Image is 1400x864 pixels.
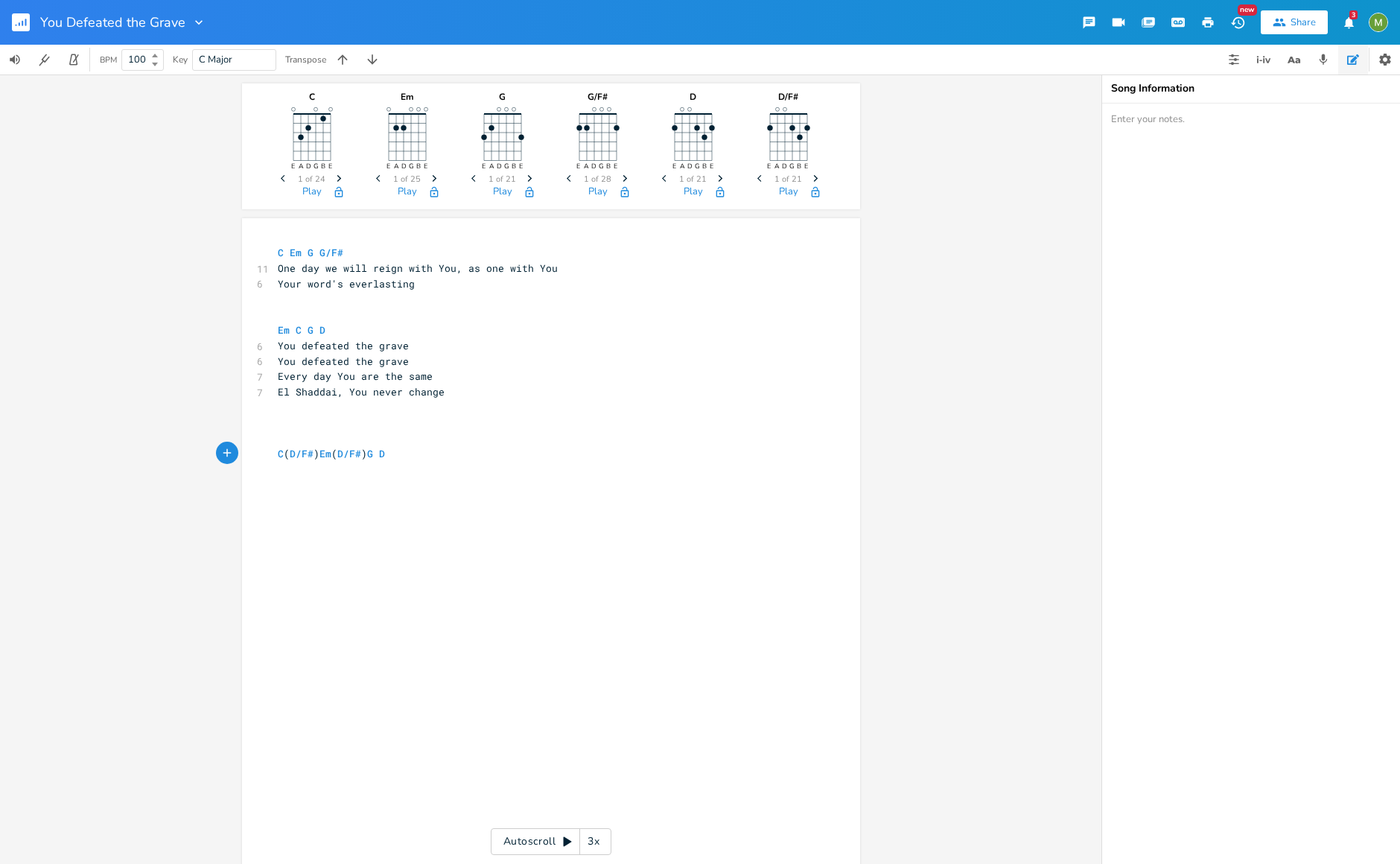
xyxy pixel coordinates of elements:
text: E [614,162,617,171]
text: G [503,162,509,171]
button: Share [1261,10,1328,34]
span: D [319,323,325,337]
span: 1 of 21 [489,175,516,183]
text: E [804,162,808,171]
text: E [481,162,485,171]
div: G/F# [561,92,635,101]
text: E [672,162,675,171]
text: B [320,162,325,171]
span: You defeated the grave [278,339,409,352]
img: Mik Sivak [1369,13,1388,32]
text: A [584,162,589,171]
div: 3x [580,828,607,855]
span: C Major [199,53,232,66]
text: B [511,162,515,171]
span: Em [319,447,331,460]
text: D [782,162,787,171]
span: 1 of 24 [298,175,325,183]
text: G [408,162,413,171]
span: G [308,323,314,337]
text: A [774,162,780,171]
text: E [423,162,427,171]
text: A [393,162,398,171]
text: D [401,162,406,171]
span: You defeated the grave [278,355,409,368]
span: Em [278,323,290,337]
span: G [308,246,314,259]
span: D [379,447,385,460]
button: New [1223,9,1253,36]
text: G [313,162,318,171]
span: D/F# [337,447,361,460]
div: Em [370,92,445,101]
text: E [328,162,331,171]
div: D/F# [751,92,826,101]
text: G [789,162,795,171]
div: Share [1291,16,1316,29]
span: Em [290,246,302,259]
span: G [367,447,373,460]
button: Play [779,186,798,199]
span: One day we will reign with You, as one with You [278,261,558,275]
text: E [709,162,713,171]
text: A [298,162,303,171]
button: Play [493,186,512,199]
text: E [518,162,522,171]
text: D [591,162,596,171]
text: E [290,162,294,171]
button: Play [398,186,417,199]
div: 3 [1349,10,1358,19]
div: New [1238,4,1257,16]
span: 1 of 25 [393,175,421,183]
span: G/F# [319,246,343,259]
text: D [687,162,692,171]
text: D [496,162,501,171]
div: Autoscroll [491,828,611,855]
span: D/F# [290,447,314,460]
text: A [679,162,684,171]
span: 1 of 21 [774,175,802,183]
div: Key [173,55,188,64]
button: Play [588,186,608,199]
span: 1 of 28 [584,175,611,183]
text: G [694,162,699,171]
text: G [599,162,604,171]
span: Every day You are the same [278,369,433,383]
text: A [489,162,494,171]
text: E [386,162,389,171]
span: 1 of 21 [679,175,707,183]
text: B [797,162,801,171]
span: Your word's everlasting [278,277,415,290]
div: Transpose [285,55,326,64]
span: ( ) ( ) [278,447,385,460]
span: El Shaddai, You never change [278,385,445,398]
text: E [576,162,580,171]
span: You Defeated the Grave [40,16,185,29]
span: C [278,246,284,259]
text: B [701,162,706,171]
text: B [416,162,420,171]
text: E [767,162,771,171]
div: G [465,92,540,101]
text: D [305,162,311,171]
text: B [606,162,611,171]
div: Song Information [1111,83,1391,94]
button: Play [684,186,703,199]
span: C [296,323,302,337]
button: Play [302,186,322,199]
button: 3 [1334,9,1364,36]
div: C [275,92,349,101]
div: BPM [100,56,117,64]
span: C [278,447,284,460]
div: D [656,92,731,101]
